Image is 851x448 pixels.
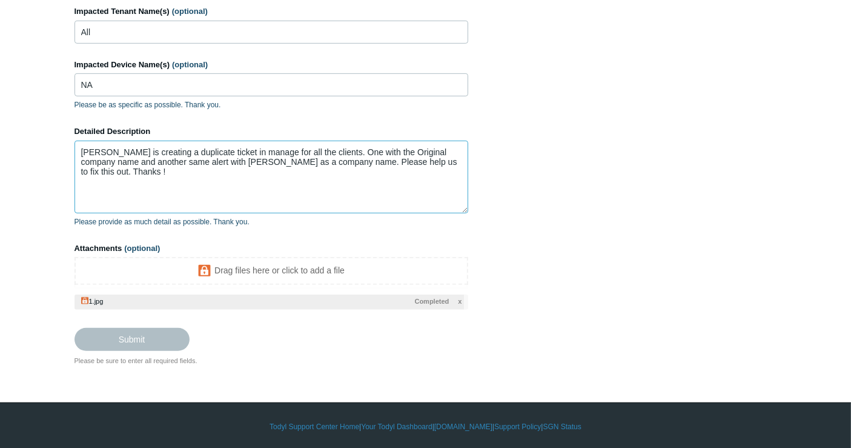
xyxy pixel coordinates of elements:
span: (optional) [124,244,160,253]
a: Support Policy [494,421,541,432]
p: Please be as specific as possible. Thank you. [75,99,468,110]
a: Your Todyl Dashboard [361,421,432,432]
a: Todyl Support Center Home [270,421,359,432]
label: Attachments [75,242,468,255]
span: x [458,296,462,307]
p: Please provide as much detail as possible. Thank you. [75,216,468,227]
label: Impacted Device Name(s) [75,59,468,71]
label: Detailed Description [75,125,468,138]
div: | | | | [75,421,777,432]
label: Impacted Tenant Name(s) [75,5,468,18]
input: Submit [75,328,190,351]
span: (optional) [172,7,208,16]
span: Completed [415,296,449,307]
span: (optional) [172,60,208,69]
div: Please be sure to enter all required fields. [75,356,468,366]
a: [DOMAIN_NAME] [434,421,492,432]
a: SGN Status [543,421,581,432]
